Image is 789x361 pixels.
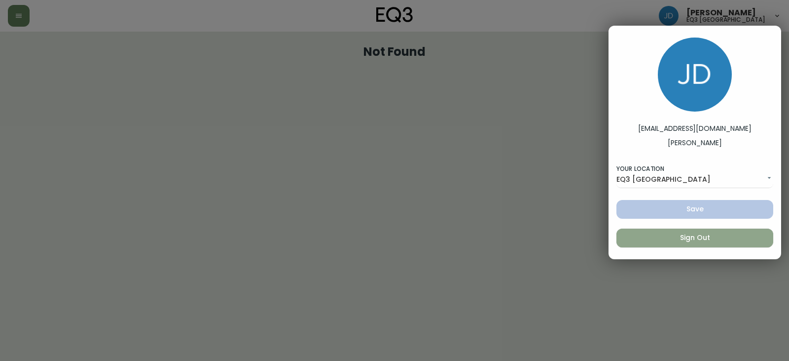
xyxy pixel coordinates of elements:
button: Sign Out [616,229,773,247]
label: [PERSON_NAME] [668,138,721,148]
div: EQ3 [GEOGRAPHIC_DATA] [616,172,773,188]
span: Sign Out [624,232,765,244]
label: [EMAIL_ADDRESS][DOMAIN_NAME] [638,123,752,134]
img: 7c567ac048721f22e158fd313f7f0981 [658,38,732,112]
